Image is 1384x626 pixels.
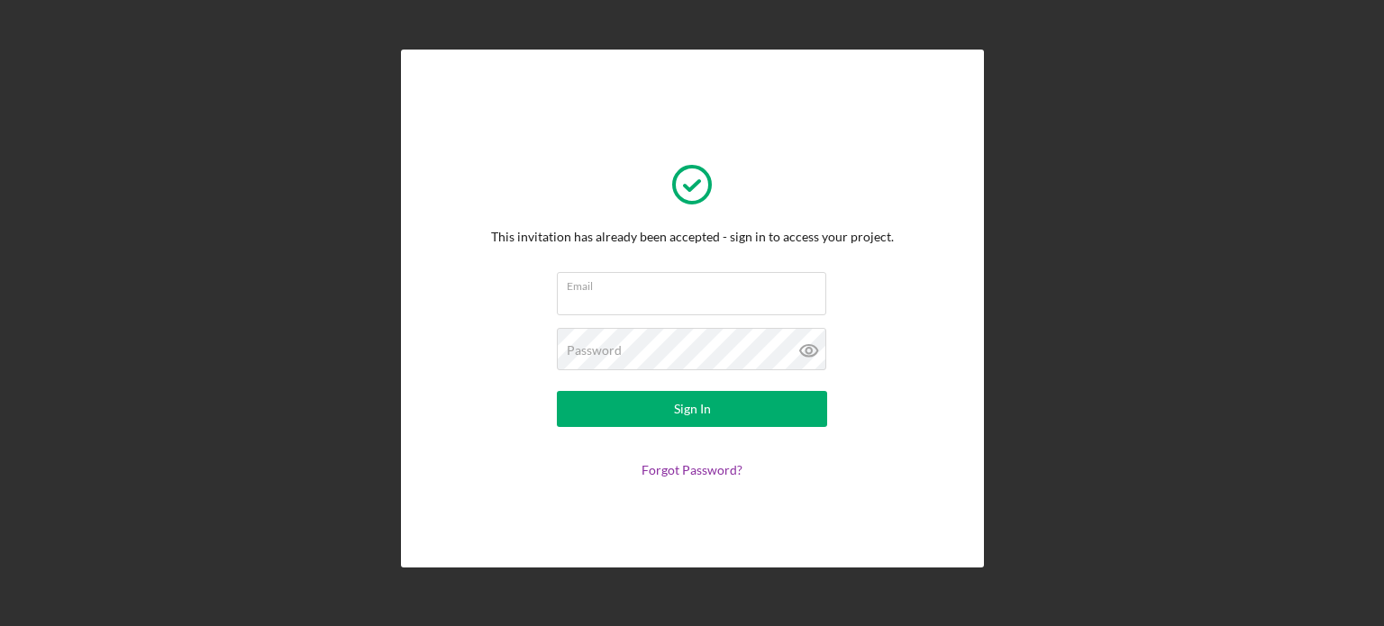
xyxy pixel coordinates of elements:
label: Email [567,273,826,293]
div: This invitation has already been accepted - sign in to access your project. [491,230,894,244]
label: Password [567,343,622,358]
div: Sign In [674,391,711,427]
button: Sign In [557,391,827,427]
a: Forgot Password? [642,462,742,477]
